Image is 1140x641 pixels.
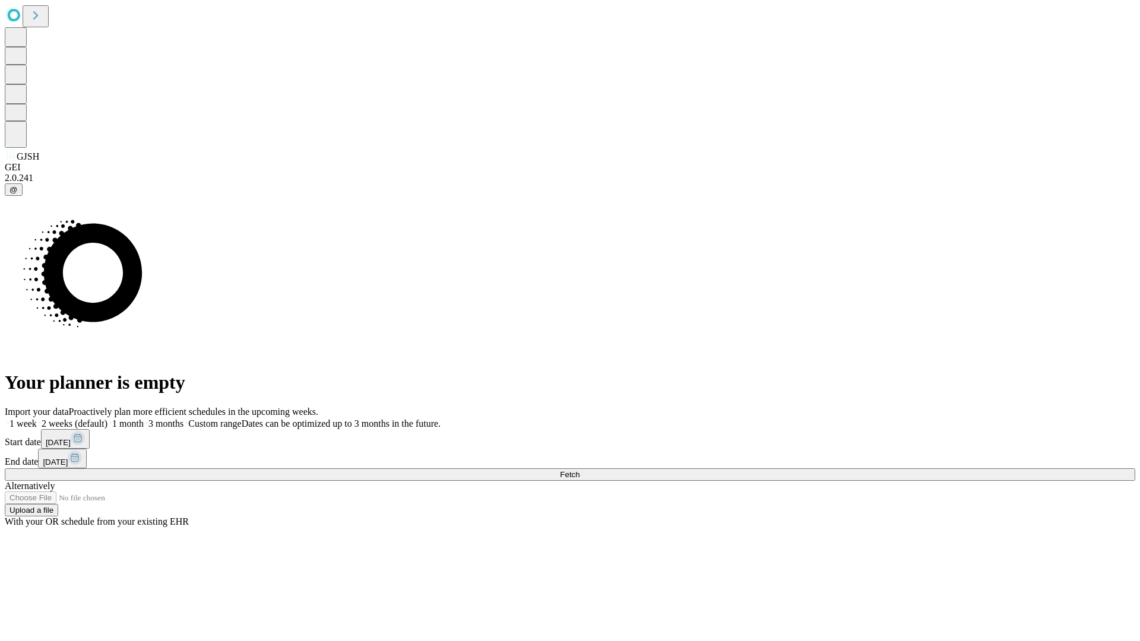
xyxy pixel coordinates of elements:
span: Custom range [188,418,241,429]
span: 3 months [148,418,183,429]
div: GEI [5,162,1135,173]
span: Fetch [560,470,579,479]
span: GJSH [17,151,39,161]
span: 1 month [112,418,144,429]
div: Start date [5,429,1135,449]
span: [DATE] [43,458,68,467]
button: [DATE] [41,429,90,449]
span: Import your data [5,407,69,417]
span: 2 weeks (default) [42,418,107,429]
h1: Your planner is empty [5,372,1135,394]
span: 1 week [9,418,37,429]
span: [DATE] [46,438,71,447]
button: Upload a file [5,504,58,516]
div: End date [5,449,1135,468]
span: Proactively plan more efficient schedules in the upcoming weeks. [69,407,318,417]
span: Dates can be optimized up to 3 months in the future. [242,418,441,429]
span: With your OR schedule from your existing EHR [5,516,189,526]
button: Fetch [5,468,1135,481]
span: Alternatively [5,481,55,491]
div: 2.0.241 [5,173,1135,183]
button: [DATE] [38,449,87,468]
button: @ [5,183,23,196]
span: @ [9,185,18,194]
